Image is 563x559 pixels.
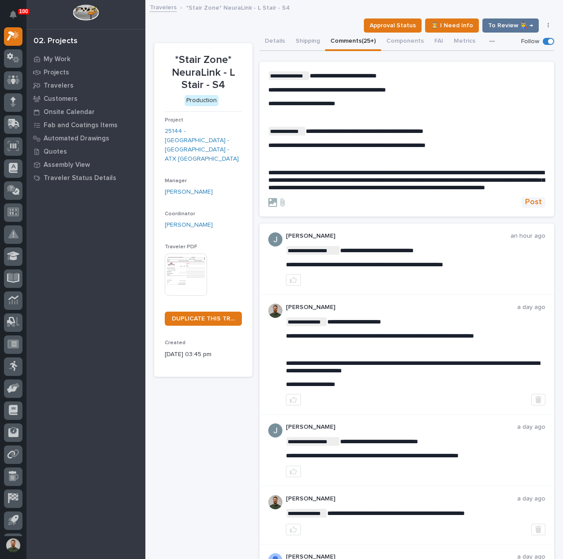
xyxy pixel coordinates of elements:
span: Manager [165,178,187,184]
p: an hour ago [511,232,545,240]
button: Approval Status [364,18,422,33]
img: ACg8ocIJHU6JEmo4GV-3KL6HuSvSpWhSGqG5DdxF6tKpN6m2=s96-c [268,423,282,438]
a: 25144 - [GEOGRAPHIC_DATA] - [GEOGRAPHIC_DATA] - ATX [GEOGRAPHIC_DATA] [165,127,242,163]
a: [PERSON_NAME] [165,188,213,197]
img: AATXAJw4slNr5ea0WduZQVIpKGhdapBAGQ9xVsOeEvl5=s96-c [268,495,282,509]
span: Traveler PDF [165,244,197,250]
button: like this post [286,466,301,477]
button: Metrics [448,33,481,51]
button: Post [522,197,545,207]
p: a day ago [517,304,545,311]
p: 100 [19,8,28,15]
a: Travelers [150,2,177,12]
p: Projects [44,69,69,77]
div: 02. Projects [33,37,78,46]
span: To Review 👨‍🏭 → [488,20,533,31]
p: [PERSON_NAME] [286,495,517,503]
button: like this post [286,524,301,535]
p: Assembly View [44,161,90,169]
button: FAI [429,33,448,51]
a: Traveler Status Details [26,171,145,184]
a: Customers [26,92,145,105]
p: Onsite Calendar [44,108,95,116]
p: Customers [44,95,78,103]
img: AATXAJw4slNr5ea0WduZQVIpKGhdapBAGQ9xVsOeEvl5=s96-c [268,304,282,318]
p: Follow [521,38,539,45]
a: Travelers [26,79,145,92]
p: Travelers [44,82,74,90]
p: Automated Drawings [44,135,109,143]
span: Created [165,340,185,346]
p: a day ago [517,423,545,431]
button: Shipping [290,33,325,51]
a: Fab and Coatings Items [26,118,145,132]
a: Quotes [26,145,145,158]
button: To Review 👨‍🏭 → [482,18,539,33]
button: Delete post [531,524,545,535]
button: Details [259,33,290,51]
p: [DATE] 03:45 pm [165,350,242,359]
span: Approval Status [370,20,416,31]
p: Fab and Coatings Items [44,121,118,129]
button: users-avatar [4,536,22,555]
a: Assembly View [26,158,145,171]
p: Quotes [44,148,67,156]
p: *Stair Zone* NeuraLink - L Stair - S4 [165,54,242,92]
div: Production [185,95,219,106]
p: a day ago [517,495,545,503]
a: My Work [26,52,145,66]
p: [PERSON_NAME] [286,304,517,311]
a: [PERSON_NAME] [165,221,213,230]
button: like this post [286,394,301,405]
button: ⏳ I Need Info [425,18,479,33]
span: Coordinator [165,211,195,217]
p: [PERSON_NAME] [286,423,517,431]
img: Workspace Logo [73,4,99,21]
span: DUPLICATE THIS TRAVELER [172,316,235,322]
span: Project [165,118,183,123]
a: Projects [26,66,145,79]
span: ⏳ I Need Info [431,20,473,31]
button: Notifications [4,5,22,24]
a: Automated Drawings [26,132,145,145]
button: Delete post [531,394,545,405]
p: Traveler Status Details [44,174,116,182]
p: *Stair Zone* NeuraLink - L Stair - S4 [186,2,290,12]
p: My Work [44,55,70,63]
a: DUPLICATE THIS TRAVELER [165,312,242,326]
div: Notifications100 [11,11,22,25]
button: like this post [286,274,301,286]
button: Comments (25+) [325,33,381,51]
p: [PERSON_NAME] [286,232,511,240]
button: Components [381,33,429,51]
span: Post [525,197,542,207]
a: Onsite Calendar [26,105,145,118]
img: ACg8ocIJHU6JEmo4GV-3KL6HuSvSpWhSGqG5DdxF6tKpN6m2=s96-c [268,232,282,246]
